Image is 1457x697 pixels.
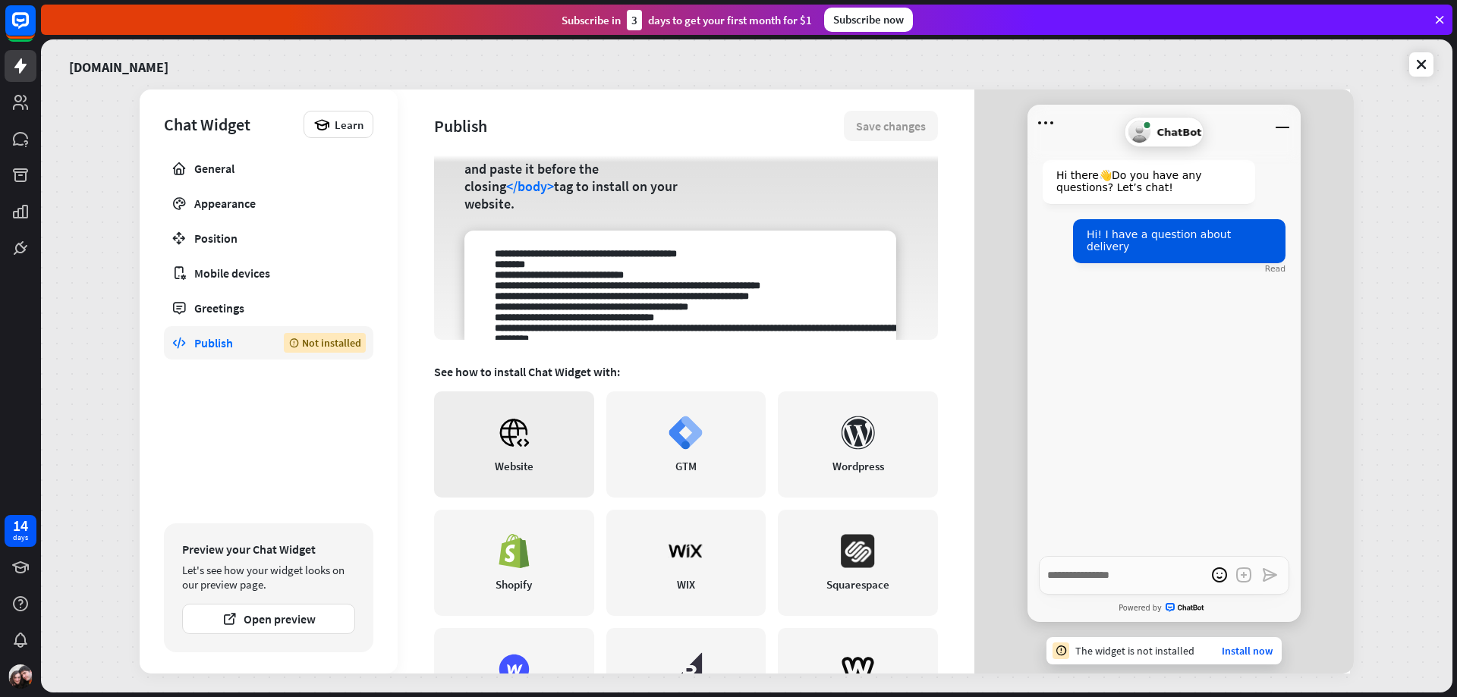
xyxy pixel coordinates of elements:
a: Powered byChatBot [1027,597,1301,619]
a: Publish Not installed [164,326,373,359]
a: GTM [606,391,766,498]
div: Publish [434,115,844,137]
div: and paste it before the closing tag to install on your website. [464,160,688,212]
div: Website [495,459,533,473]
div: 14 [13,519,28,532]
div: Position [194,231,343,246]
div: Wordpress [832,459,884,473]
div: Appearance [194,196,343,211]
a: Position [164,221,373,255]
span: Learn [335,118,363,132]
a: Appearance [164,187,373,220]
div: General [194,161,343,176]
a: 14 days [5,515,36,547]
div: Shopify [496,577,532,592]
span: Hi there 👋 Do you have any questions? Let’s chat! [1056,169,1201,193]
div: Subscribe now [824,8,913,32]
span: ChatBot [1166,603,1210,613]
textarea: Write a message… [1039,556,1289,595]
div: The widget is not installed [1075,644,1194,658]
a: Wordpress [778,391,938,498]
span: Hi! I have a question about delivery [1087,228,1231,253]
button: Add an attachment [1232,563,1256,587]
div: Read [1265,264,1285,274]
button: Open menu [1034,111,1058,135]
div: Chat Widget [164,114,296,135]
div: GTM [675,459,697,473]
a: Squarespace [778,510,938,616]
button: Open LiveChat chat widget [12,6,58,52]
a: [DOMAIN_NAME] [69,49,168,80]
div: See how to install Chat Widget with: [434,364,938,379]
span: ChatBot [1156,127,1201,138]
a: General [164,152,373,185]
button: Minimize window [1270,111,1295,135]
div: Mobile devices [194,265,343,281]
button: Open preview [182,604,355,634]
div: Squarespace [826,577,889,592]
div: Greetings [194,300,343,316]
div: Publish [194,335,261,350]
span: Powered by [1119,604,1162,612]
div: days [13,532,28,543]
button: Send a message [1257,563,1282,587]
span: </body> [506,177,554,195]
div: Not installed [284,333,366,353]
a: WIX [606,510,766,616]
a: Mobile devices [164,256,373,290]
div: Preview your Chat Widget [182,542,355,557]
button: Save changes [844,111,938,141]
a: Install now [1222,644,1273,658]
div: Subscribe in days to get your first month for $1 [562,10,812,30]
div: 3 [627,10,642,30]
a: Shopify [434,510,594,616]
a: Website [434,391,594,498]
div: ChatBot [1125,117,1204,147]
button: open emoji picker [1207,563,1232,587]
a: Greetings [164,291,373,325]
div: Let's see how your widget looks on our preview page. [182,563,355,592]
div: WIX [677,577,695,592]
